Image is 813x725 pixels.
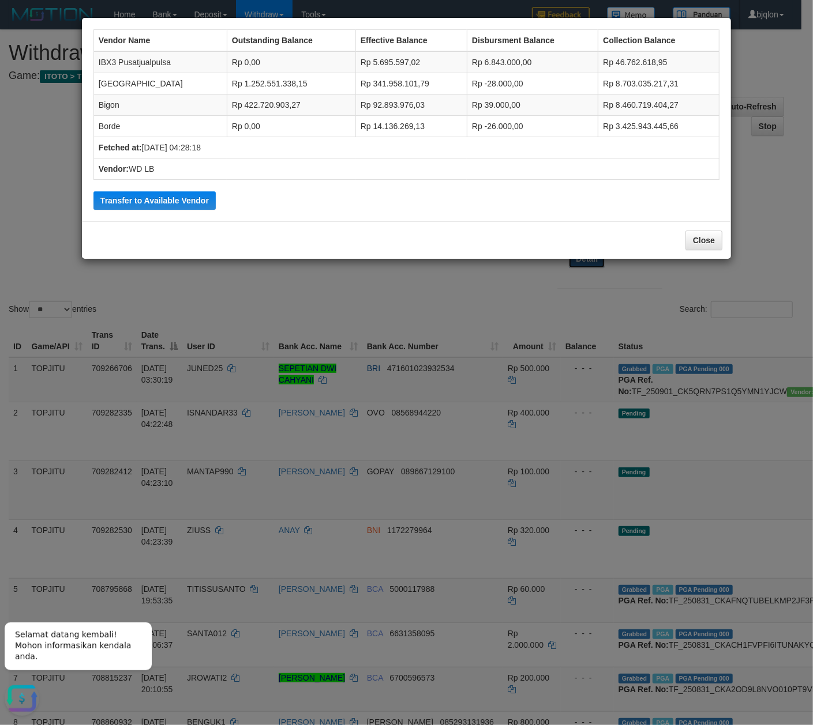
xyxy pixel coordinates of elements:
[467,95,598,116] td: Rp 39.000,00
[227,51,355,73] td: Rp 0,00
[467,30,598,52] th: Disbursment Balance
[598,30,720,52] th: Collection Balance
[227,116,355,137] td: Rp 0,00
[598,95,720,116] td: Rp 8.460.719.404,27
[227,30,355,52] th: Outstanding Balance
[93,73,227,95] td: [GEOGRAPHIC_DATA]
[93,191,216,210] button: Transfer to Available Vendor
[93,116,227,137] td: Borde
[227,73,355,95] td: Rp 1.252.551.338,15
[598,51,720,73] td: Rp 46.762.618,95
[467,51,598,73] td: Rp 6.843.000,00
[355,95,467,116] td: Rp 92.893.976,03
[93,158,719,180] td: WD LB
[467,73,598,95] td: Rp -28.000,00
[93,95,227,116] td: Bigon
[355,51,467,73] td: Rp 5.695.597,02
[355,116,467,137] td: Rp 14.136.269,13
[598,73,720,95] td: Rp 8.703.035.217,31
[5,69,39,104] button: Open LiveChat chat widget
[598,116,720,137] td: Rp 3.425.943.445,66
[355,30,467,52] th: Effective Balance
[227,95,355,116] td: Rp 422.720.903,27
[99,143,142,152] b: Fetched at:
[93,30,227,52] th: Vendor Name
[93,51,227,73] td: IBX3 Pusatjualpulsa
[99,164,129,173] b: Vendor:
[355,73,467,95] td: Rp 341.958.101,79
[467,116,598,137] td: Rp -26.000,00
[685,231,722,250] button: Close
[15,18,131,49] span: Selamat datang kembali! Mohon informasikan kendala anda.
[93,137,719,158] td: [DATE] 04:28:18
